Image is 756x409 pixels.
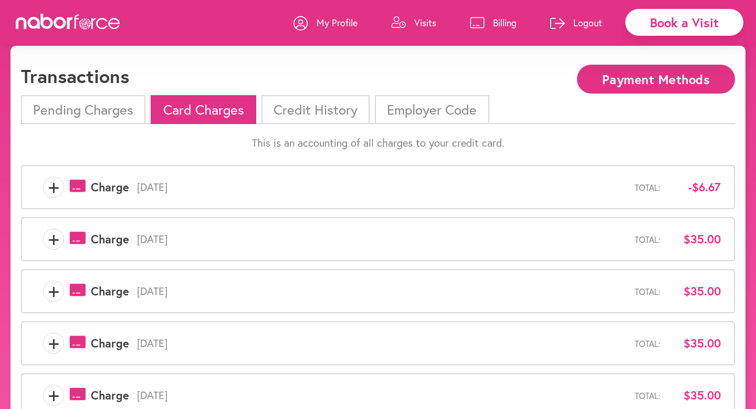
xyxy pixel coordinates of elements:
[21,65,129,87] h1: Transactions
[317,16,358,29] p: My Profile
[44,385,64,406] span: +
[91,232,129,246] span: Charge
[573,16,602,29] p: Logout
[44,229,64,250] span: +
[668,336,721,350] span: $35.00
[391,7,436,38] a: Visits
[91,284,129,298] span: Charge
[375,95,489,124] li: Employer Code
[668,284,721,298] span: $35.00
[668,232,721,246] span: $35.00
[470,7,517,38] a: Billing
[129,233,635,246] span: [DATE]
[21,95,145,124] li: Pending Charges
[129,181,635,193] span: [DATE]
[635,182,660,192] span: Total:
[625,9,743,36] div: Book a Visit
[261,95,370,124] li: Credit History
[44,333,64,354] span: +
[129,285,635,298] span: [DATE]
[91,180,129,194] span: Charge
[293,7,358,38] a: My Profile
[44,177,64,198] span: +
[91,336,129,350] span: Charge
[577,65,735,94] button: Payment Methods
[44,281,64,302] span: +
[577,73,735,83] a: Payment Methods
[668,180,721,194] span: -$6.67
[129,389,635,402] span: [DATE]
[635,287,660,296] span: Total:
[550,7,602,38] a: Logout
[129,337,635,350] span: [DATE]
[91,388,129,402] span: Charge
[668,388,721,402] span: $35.00
[635,391,660,401] span: Total:
[414,16,436,29] p: Visits
[21,137,735,149] p: This is an accounting of all charges to your credit card.
[151,95,256,124] li: Card Charges
[635,339,660,349] span: Total:
[493,16,517,29] p: Billing
[635,234,660,244] span: Total:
